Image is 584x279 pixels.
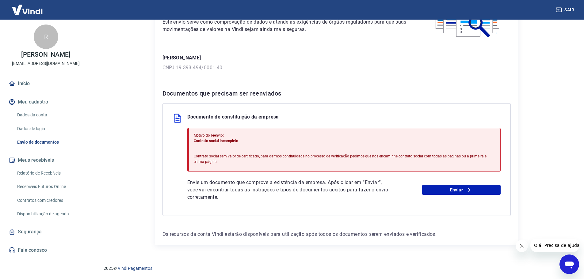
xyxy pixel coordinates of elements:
[7,225,84,239] a: Segurança
[194,153,495,164] p: Contrato social sem valor de certificado, para darmos continuidade no processo de verificação ped...
[187,113,279,123] p: Documento de constituição da empresa
[21,51,70,58] p: [PERSON_NAME]
[7,153,84,167] button: Meus recebíveis
[162,231,511,238] p: Os recursos da conta Vindi estarão disponíveis para utilização após todos os documentos serem env...
[34,25,58,49] div: R
[194,139,238,143] span: Contrato social incompleto
[15,180,84,193] a: Recebíveis Futuros Online
[187,179,391,201] p: Envie um documento que comprove a existência da empresa. Após clicar em “Enviar”, você vai encont...
[7,243,84,257] a: Fale conosco
[7,95,84,109] button: Meu cadastro
[15,194,84,207] a: Contratos com credores
[15,208,84,220] a: Disponibilização de agenda
[162,54,511,62] p: [PERSON_NAME]
[104,265,569,272] p: 2025 ©
[12,60,80,67] p: [EMAIL_ADDRESS][DOMAIN_NAME]
[118,266,152,271] a: Vindi Pagamentos
[173,113,182,123] img: file.3f2e98d22047474d3a157069828955b5.svg
[162,64,511,71] p: CNPJ 19.393.494/0001-40
[555,4,577,16] button: Sair
[15,109,84,121] a: Dados da conta
[15,136,84,149] a: Envio de documentos
[162,18,410,33] p: Este envio serve como comprovação de dados e atende as exigências de órgãos reguladores para que ...
[4,4,52,9] span: Olá! Precisa de ajuda?
[559,254,579,274] iframe: Botão para abrir a janela de mensagens
[162,89,511,98] h6: Documentos que precisam ser reenviados
[530,239,579,252] iframe: Mensagem da empresa
[7,0,47,19] img: Vindi
[422,185,501,195] a: Enviar
[7,77,84,90] a: Início
[516,240,528,252] iframe: Fechar mensagem
[194,133,495,138] p: Motivo do reenvio:
[15,123,84,135] a: Dados de login
[15,167,84,179] a: Relatório de Recebíveis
